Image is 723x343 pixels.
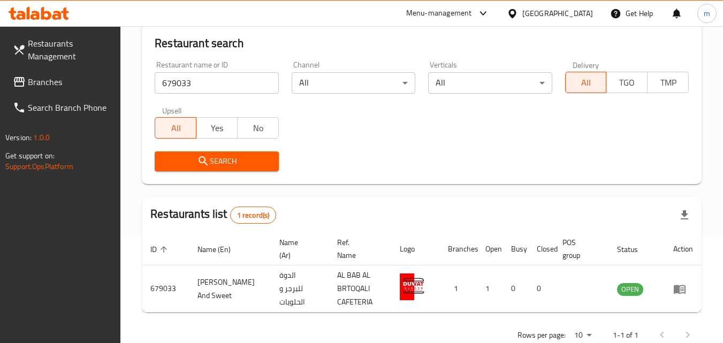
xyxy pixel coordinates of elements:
th: Branches [439,233,477,265]
span: Version: [5,131,32,144]
label: Delivery [573,61,599,68]
td: 1 [439,265,477,312]
a: Branches [4,69,121,95]
div: Export file [672,202,697,228]
div: Menu [673,283,693,295]
span: Search Branch Phone [28,101,112,114]
td: 0 [503,265,528,312]
div: OPEN [617,283,643,296]
h2: Restaurants list [150,206,276,224]
span: m [704,7,710,19]
div: All [428,72,552,94]
table: enhanced table [142,233,702,312]
span: Get support on: [5,149,55,163]
th: Closed [528,233,554,265]
td: 0 [528,265,554,312]
p: 1-1 of 1 [613,329,638,342]
div: Total records count [230,207,277,224]
h2: Restaurant search [155,35,689,51]
span: TGO [611,75,643,90]
span: All [570,75,603,90]
img: Duwat Burger And Sweet [400,273,427,300]
th: Open [477,233,503,265]
span: Ref. Name [337,236,379,262]
td: 1 [477,265,503,312]
button: TGO [606,72,648,93]
td: AL BAB AL BRTOQALI CAFETERIA [329,265,392,312]
input: Search for restaurant name or ID.. [155,72,278,94]
span: POS group [562,236,596,262]
span: No [242,120,275,136]
span: Name (En) [197,243,245,256]
span: ID [150,243,171,256]
span: 1.0.0 [33,131,50,144]
div: [GEOGRAPHIC_DATA] [522,7,593,19]
span: Restaurants Management [28,37,112,63]
button: No [237,117,279,139]
span: Yes [201,120,233,136]
th: Action [665,233,702,265]
th: Logo [391,233,439,265]
div: All [292,72,415,94]
span: Search [163,155,270,168]
button: Search [155,151,278,171]
th: Busy [503,233,528,265]
span: OPEN [617,283,643,295]
span: 1 record(s) [231,210,276,220]
a: Support.OpsPlatform [5,159,73,173]
td: الدوة للبرجر و الحلويات [271,265,328,312]
p: Rows per page: [517,329,566,342]
div: Menu-management [406,7,472,20]
a: Search Branch Phone [4,95,121,120]
button: TMP [647,72,689,93]
span: Status [617,243,652,256]
label: Upsell [162,106,182,114]
span: Branches [28,75,112,88]
button: Yes [196,117,238,139]
span: All [159,120,192,136]
a: Restaurants Management [4,31,121,69]
td: 679033 [142,265,189,312]
button: All [565,72,607,93]
button: All [155,117,196,139]
span: Name (Ar) [279,236,315,262]
td: [PERSON_NAME] And Sweet [189,265,271,312]
span: TMP [652,75,684,90]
